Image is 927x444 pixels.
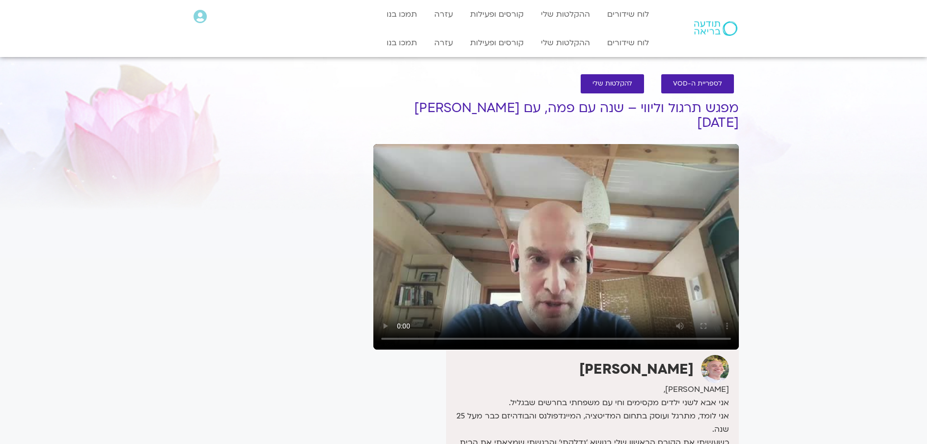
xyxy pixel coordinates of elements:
h1: מפגש תרגול וליווי – שנה עם פמה, עם [PERSON_NAME] [DATE] [373,101,739,130]
a: עזרה [429,5,458,24]
a: ההקלטות שלי [536,33,595,52]
a: להקלטות שלי [581,74,644,93]
a: לוח שידורים [602,5,654,24]
strong: [PERSON_NAME] [579,360,694,379]
span: לספריית ה-VOD [673,80,722,88]
a: ההקלטות שלי [536,5,595,24]
div: אני לומד, מתרגל ועוסק בתחום המדיטציה, המיינדפולנס והבודהיזם כבר מעל 25 שנה. [449,410,729,436]
a: קורסים ופעילות [465,33,529,52]
a: לספריית ה-VOD [661,74,734,93]
div: [PERSON_NAME], [449,383,729,396]
img: תודעה בריאה [694,21,737,36]
a: תמכו בנו [382,5,422,24]
a: קורסים ופעילות [465,5,529,24]
a: תמכו בנו [382,33,422,52]
a: עזרה [429,33,458,52]
img: רון אלון [701,355,729,383]
a: לוח שידורים [602,33,654,52]
div: אני אבא לשני ילדים מקסימים וחי עם משפחתי בחרשים שבגליל. [449,396,729,410]
span: להקלטות שלי [592,80,632,88]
